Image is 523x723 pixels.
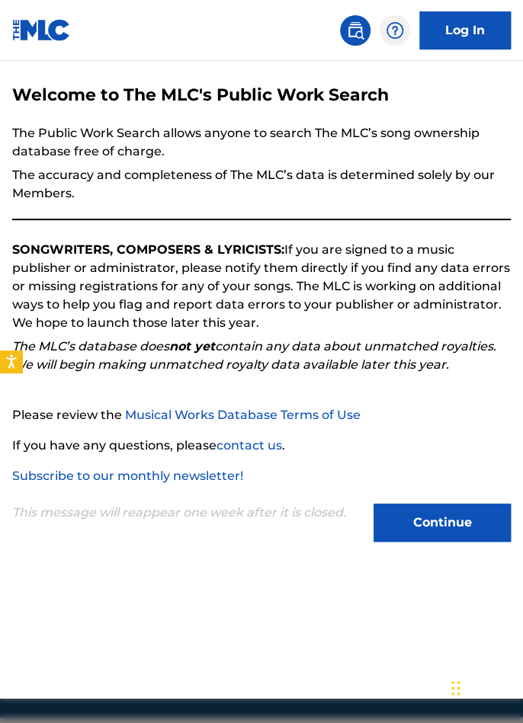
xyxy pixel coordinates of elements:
button: Continue [374,504,511,542]
iframe: Chat Widget [447,650,523,723]
strong: not yet [169,339,215,354]
em: The MLC’s database does contain any data about unmatched royalties. We will begin making unmatche... [12,339,496,372]
h3: Welcome to The MLC's Public Work Search [12,85,511,106]
img: search [346,21,364,40]
p: The accuracy and completeness of The MLC’s data is determined solely by our Members. [12,166,511,203]
img: MLC Logo [12,19,71,41]
a: contact us [217,438,282,453]
a: Log In [419,11,511,50]
strong: SONGWRITERS, COMPOSERS & LYRICISTS: [12,242,284,257]
p: This message will reappear one week after it is closed. [12,504,346,536]
a: Subscribe to our monthly newsletter! [12,469,243,483]
div: Help [380,15,410,46]
p: The Public Work Search allows anyone to search The MLC’s song ownership database free of charge. [12,124,511,161]
img: help [386,21,404,40]
div: Drag [451,665,460,711]
p: Please review the [12,406,511,424]
p: If you have any questions, please . [12,437,511,455]
a: Public Search [340,15,371,46]
p: If you are signed to a music publisher or administrator, please notify them directly if you find ... [12,241,511,332]
a: Musical Works Database Terms of Use [125,408,361,422]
